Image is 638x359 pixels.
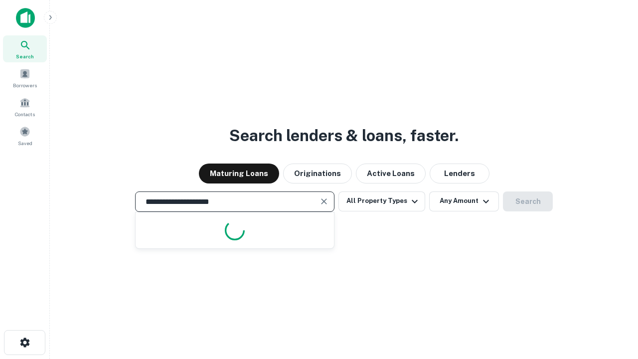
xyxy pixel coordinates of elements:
[588,279,638,327] iframe: Chat Widget
[430,164,489,183] button: Lenders
[429,191,499,211] button: Any Amount
[3,35,47,62] a: Search
[338,191,425,211] button: All Property Types
[3,93,47,120] a: Contacts
[199,164,279,183] button: Maturing Loans
[229,124,459,148] h3: Search lenders & loans, faster.
[3,122,47,149] a: Saved
[283,164,352,183] button: Originations
[356,164,426,183] button: Active Loans
[15,110,35,118] span: Contacts
[3,64,47,91] a: Borrowers
[13,81,37,89] span: Borrowers
[18,139,32,147] span: Saved
[16,8,35,28] img: capitalize-icon.png
[16,52,34,60] span: Search
[317,194,331,208] button: Clear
